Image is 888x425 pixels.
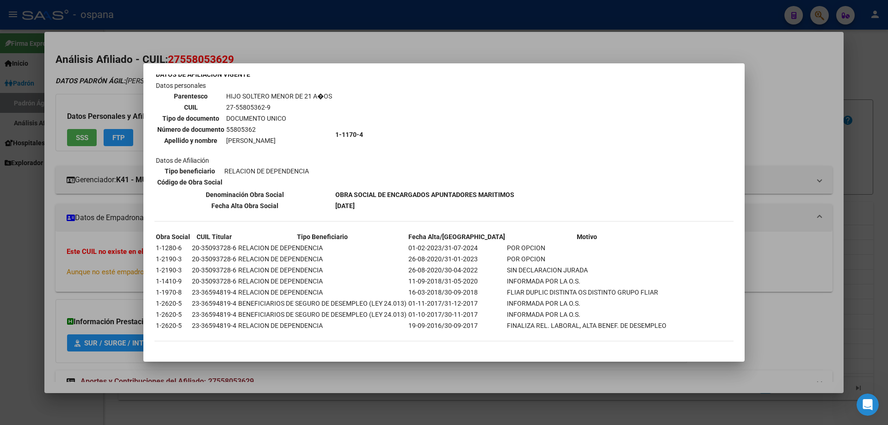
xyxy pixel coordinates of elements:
[226,102,333,112] td: 27-55805362-9
[857,394,879,416] iframe: Intercom live chat
[155,309,191,320] td: 1-2620-5
[506,254,667,264] td: POR OPCION
[191,265,237,275] td: 20-35093728-6
[155,320,191,331] td: 1-2620-5
[408,320,506,331] td: 19-09-2016/30-09-2017
[191,320,237,331] td: 23-36594819-4
[238,232,407,242] th: Tipo Beneficiario
[155,265,191,275] td: 1-2190-3
[506,243,667,253] td: POR OPCION
[191,243,237,253] td: 20-35093728-6
[155,276,191,286] td: 1-1410-9
[408,232,506,242] th: Fecha Alta/[GEOGRAPHIC_DATA]
[155,232,191,242] th: Obra Social
[155,80,334,189] td: Datos personales Datos de Afiliación
[155,190,334,200] th: Denominación Obra Social
[506,320,667,331] td: FINALIZA REL. LABORAL, ALTA BENEF. DE DESEMPLEO
[506,265,667,275] td: SIN DECLARACION JURADA
[238,243,407,253] td: RELACION DE DEPENDENCIA
[408,243,506,253] td: 01-02-2023/31-07-2024
[191,309,237,320] td: 23-36594819-4
[335,131,363,138] b: 1-1170-4
[191,298,237,308] td: 23-36594819-4
[238,309,407,320] td: BENEFICIARIOS DE SEGURO DE DESEMPLEO (LEY 24.013)
[506,276,667,286] td: INFORMADA POR LA O.S.
[408,309,506,320] td: 01-10-2017/30-11-2017
[226,91,333,101] td: HIJO SOLTERO MENOR DE 21 A�OS
[335,202,355,209] b: [DATE]
[155,254,191,264] td: 1-2190-3
[156,71,250,78] b: DATOS DE AFILIACION VIGENTE
[191,254,237,264] td: 20-35093728-6
[157,166,223,176] th: Tipo beneficiario
[238,265,407,275] td: RELACION DE DEPENDENCIA
[238,254,407,264] td: RELACION DE DEPENDENCIA
[506,232,667,242] th: Motivo
[408,254,506,264] td: 26-08-2020/31-01-2023
[408,298,506,308] td: 01-11-2017/31-12-2017
[335,191,514,198] b: OBRA SOCIAL DE ENCARGADOS APUNTADORES MARITIMOS
[238,298,407,308] td: BENEFICIARIOS DE SEGURO DE DESEMPLEO (LEY 24.013)
[408,265,506,275] td: 26-08-2020/30-04-2022
[226,124,333,135] td: 55805362
[506,287,667,297] td: FLIAR DUPLIC DISTINTA OS DISTINTO GRUPO FLIAR
[408,276,506,286] td: 11-09-2018/31-05-2020
[157,136,225,146] th: Apellido y nombre
[157,91,225,101] th: Parentesco
[506,298,667,308] td: INFORMADA POR LA O.S.
[157,177,223,187] th: Código de Obra Social
[155,298,191,308] td: 1-2620-5
[155,243,191,253] td: 1-1280-6
[226,113,333,123] td: DOCUMENTO UNICO
[157,102,225,112] th: CUIL
[238,320,407,331] td: RELACION DE DEPENDENCIA
[155,287,191,297] td: 1-1970-8
[157,124,225,135] th: Número de documento
[155,201,334,211] th: Fecha Alta Obra Social
[191,276,237,286] td: 20-35093728-6
[238,287,407,297] td: RELACION DE DEPENDENCIA
[506,309,667,320] td: INFORMADA POR LA O.S.
[408,287,506,297] td: 16-03-2018/30-09-2018
[191,232,237,242] th: CUIL Titular
[226,136,333,146] td: [PERSON_NAME]
[157,113,225,123] th: Tipo de documento
[191,287,237,297] td: 23-36594819-4
[224,166,309,176] td: RELACION DE DEPENDENCIA
[238,276,407,286] td: RELACION DE DEPENDENCIA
